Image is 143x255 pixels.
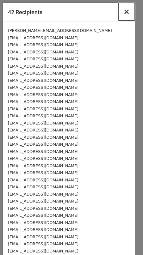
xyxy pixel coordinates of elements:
[8,249,78,253] small: [EMAIL_ADDRESS][DOMAIN_NAME]
[8,135,78,140] small: [EMAIL_ADDRESS][DOMAIN_NAME]
[8,113,78,118] small: [EMAIL_ADDRESS][DOMAIN_NAME]
[8,149,78,154] small: [EMAIL_ADDRESS][DOMAIN_NAME]
[8,71,78,76] small: [EMAIL_ADDRESS][DOMAIN_NAME]
[8,220,78,225] small: [EMAIL_ADDRESS][DOMAIN_NAME]
[111,225,143,255] div: Widget de chat
[8,192,78,197] small: [EMAIL_ADDRESS][DOMAIN_NAME]
[8,42,78,47] small: [EMAIL_ADDRESS][DOMAIN_NAME]
[8,121,78,125] small: [EMAIL_ADDRESS][DOMAIN_NAME]
[8,142,78,147] small: [EMAIL_ADDRESS][DOMAIN_NAME]
[8,234,78,239] small: [EMAIL_ADDRESS][DOMAIN_NAME]
[8,92,78,97] small: [EMAIL_ADDRESS][DOMAIN_NAME]
[8,241,78,246] small: [EMAIL_ADDRESS][DOMAIN_NAME]
[8,156,78,161] small: [EMAIL_ADDRESS][DOMAIN_NAME]
[8,128,78,132] small: [EMAIL_ADDRESS][DOMAIN_NAME]
[8,28,112,33] small: [PERSON_NAME][EMAIL_ADDRESS][DOMAIN_NAME]
[8,57,78,61] small: [EMAIL_ADDRESS][DOMAIN_NAME]
[8,227,78,232] small: [EMAIL_ADDRESS][DOMAIN_NAME]
[8,85,78,90] small: [EMAIL_ADDRESS][DOMAIN_NAME]
[123,7,130,16] span: ×
[111,225,143,255] iframe: Chat Widget
[8,170,78,175] small: [EMAIL_ADDRESS][DOMAIN_NAME]
[118,3,135,21] button: Close
[8,78,78,83] small: [EMAIL_ADDRESS][DOMAIN_NAME]
[8,99,78,104] small: [EMAIL_ADDRESS][DOMAIN_NAME]
[8,8,42,16] h5: 42 Recipients
[8,64,78,69] small: [EMAIL_ADDRESS][DOMAIN_NAME]
[8,50,78,54] small: [EMAIL_ADDRESS][DOMAIN_NAME]
[8,106,78,111] small: [EMAIL_ADDRESS][DOMAIN_NAME]
[8,185,78,189] small: [EMAIL_ADDRESS][DOMAIN_NAME]
[8,206,78,211] small: [EMAIL_ADDRESS][DOMAIN_NAME]
[8,199,78,203] small: [EMAIL_ADDRESS][DOMAIN_NAME]
[8,163,78,168] small: [EMAIL_ADDRESS][DOMAIN_NAME]
[8,35,78,40] small: [EMAIL_ADDRESS][DOMAIN_NAME]
[8,178,78,182] small: [EMAIL_ADDRESS][DOMAIN_NAME]
[8,213,78,218] small: [EMAIL_ADDRESS][DOMAIN_NAME]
